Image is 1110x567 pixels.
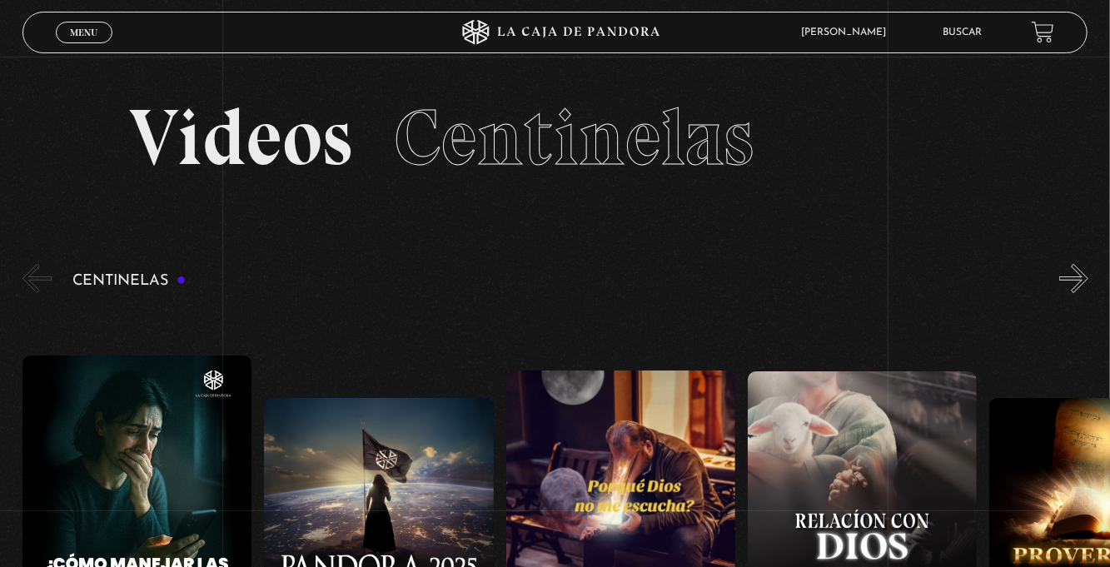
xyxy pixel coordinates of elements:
[793,27,903,37] span: [PERSON_NAME]
[943,27,982,37] a: Buscar
[129,98,982,177] h2: Videos
[64,41,103,52] span: Cerrar
[70,27,97,37] span: Menu
[22,264,52,293] button: Previous
[1032,21,1054,43] a: View your shopping cart
[394,90,754,185] span: Centinelas
[1059,264,1088,293] button: Next
[72,273,187,289] h3: Centinelas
